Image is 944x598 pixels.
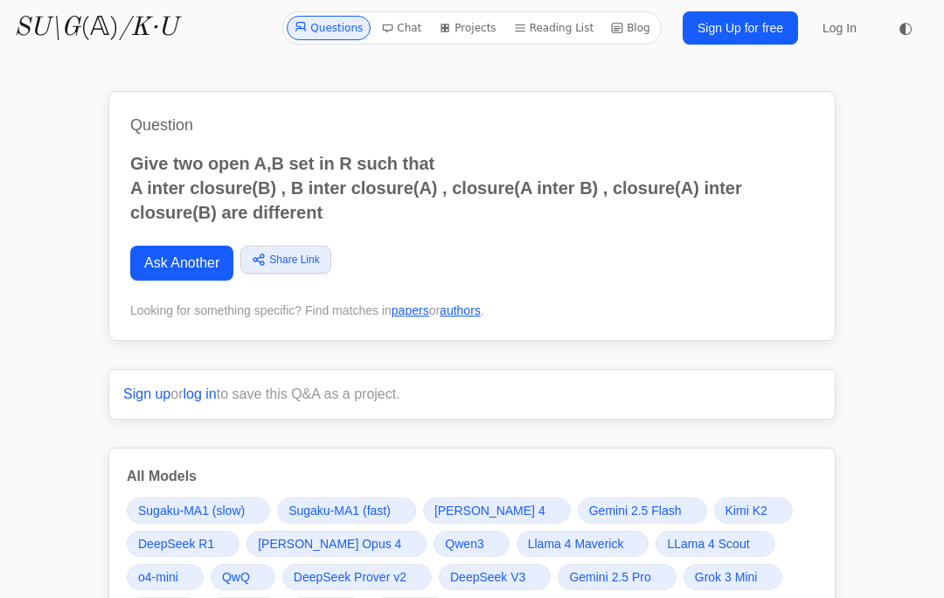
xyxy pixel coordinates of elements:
[684,564,783,590] a: Grok 3 Mini
[434,502,545,519] span: [PERSON_NAME] 4
[507,16,601,40] a: Reading List
[725,502,767,519] span: Kimi K2
[656,531,774,557] a: LLama 4 Scout
[123,386,170,401] a: Sign up
[130,302,814,319] div: Looking for something specific? Find matches in or .
[445,535,483,553] span: Qwen3
[127,466,817,487] h3: All Models
[589,502,682,519] span: Gemini 2.5 Flash
[423,497,571,524] a: [PERSON_NAME] 4
[282,564,432,590] a: DeepSeek Prover v2
[138,535,214,553] span: DeepSeek R1
[683,11,798,45] a: Sign Up for free
[604,16,657,40] a: Blog
[246,531,427,557] a: [PERSON_NAME] Opus 4
[138,568,178,586] span: o4-mini
[667,535,749,553] span: LLama 4 Scout
[528,535,624,553] span: Llama 4 Maverick
[14,12,177,44] a: SU\G(𝔸)/K·U
[211,564,275,590] a: QwQ
[277,497,416,524] a: Sugaku-MA1 (fast)
[222,568,250,586] span: QwQ
[392,303,429,317] a: papers
[127,497,270,524] a: Sugaku-MA1 (slow)
[812,12,867,44] a: Log In
[899,20,913,36] span: ◐
[578,497,707,524] a: Gemini 2.5 Flash
[569,568,650,586] span: Gemini 2.5 Pro
[127,531,239,557] a: DeepSeek R1
[440,303,481,317] a: authors
[130,246,233,281] a: Ask Another
[287,16,371,40] a: Questions
[130,113,814,137] h1: Question
[294,568,406,586] span: DeepSeek Prover v2
[517,531,649,557] a: Llama 4 Maverick
[258,535,401,553] span: [PERSON_NAME] Opus 4
[130,151,814,225] p: Give two open A,B set in R such that A inter closure(B) , B inter closure(A) , closure(A inter B)...
[184,386,217,401] a: log in
[288,502,391,519] span: Sugaku-MA1 (fast)
[432,16,503,40] a: Projects
[269,252,319,268] span: Share Link
[434,531,509,557] a: Qwen3
[123,384,821,405] p: or to save this Q&A as a project.
[119,15,177,41] i: /K·U
[127,564,204,590] a: o4-mini
[14,15,80,41] i: SU\G
[138,502,245,519] span: Sugaku-MA1 (slow)
[374,16,428,40] a: Chat
[695,568,758,586] span: Grok 3 Mini
[450,568,525,586] span: DeepSeek V3
[439,564,551,590] a: DeepSeek V3
[714,497,793,524] a: Kimi K2
[558,564,676,590] a: Gemini 2.5 Pro
[888,10,923,45] button: ◐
